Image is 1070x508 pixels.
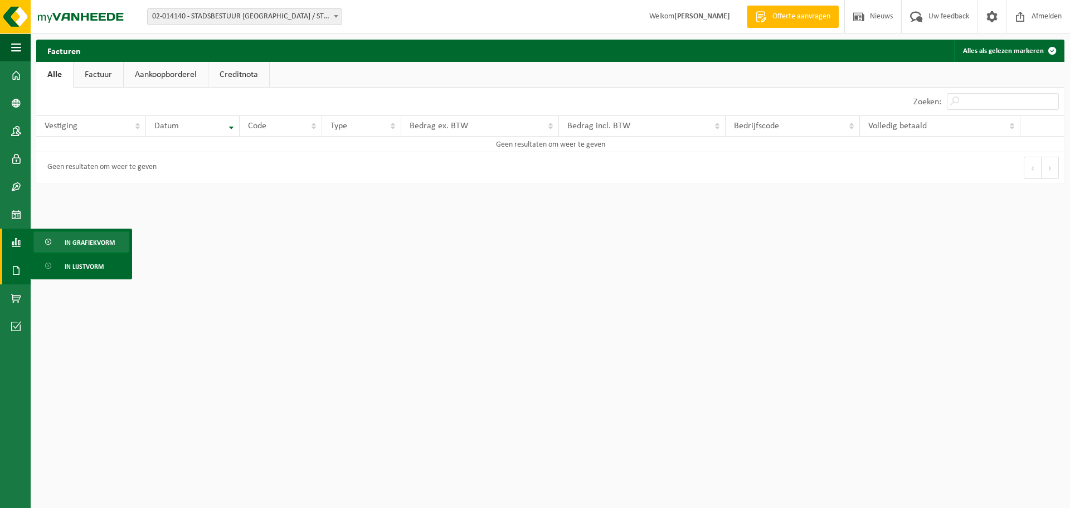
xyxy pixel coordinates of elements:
[147,8,342,25] span: 02-014140 - STADSBESTUUR ROESELARE / STEDELIJKE ATELIERS - ROESELARE
[248,122,266,130] span: Code
[913,98,941,107] label: Zoeken:
[868,122,927,130] span: Volledig betaald
[124,62,208,88] a: Aankoopborderel
[734,122,779,130] span: Bedrijfscode
[208,62,269,88] a: Creditnota
[674,12,730,21] strong: [PERSON_NAME]
[1024,157,1042,179] button: Previous
[74,62,123,88] a: Factuur
[154,122,179,130] span: Datum
[148,9,342,25] span: 02-014140 - STADSBESTUUR ROESELARE / STEDELIJKE ATELIERS - ROESELARE
[770,11,833,22] span: Offerte aanvragen
[1042,157,1059,179] button: Next
[954,40,1063,62] button: Alles als gelezen markeren
[747,6,839,28] a: Offerte aanvragen
[36,62,73,88] a: Alle
[36,40,92,61] h2: Facturen
[567,122,630,130] span: Bedrag incl. BTW
[36,137,1064,152] td: Geen resultaten om weer te geven
[65,256,104,277] span: In lijstvorm
[42,158,157,178] div: Geen resultaten om weer te geven
[330,122,347,130] span: Type
[33,231,129,253] a: In grafiekvorm
[65,232,115,253] span: In grafiekvorm
[410,122,468,130] span: Bedrag ex. BTW
[33,255,129,277] a: In lijstvorm
[45,122,77,130] span: Vestiging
